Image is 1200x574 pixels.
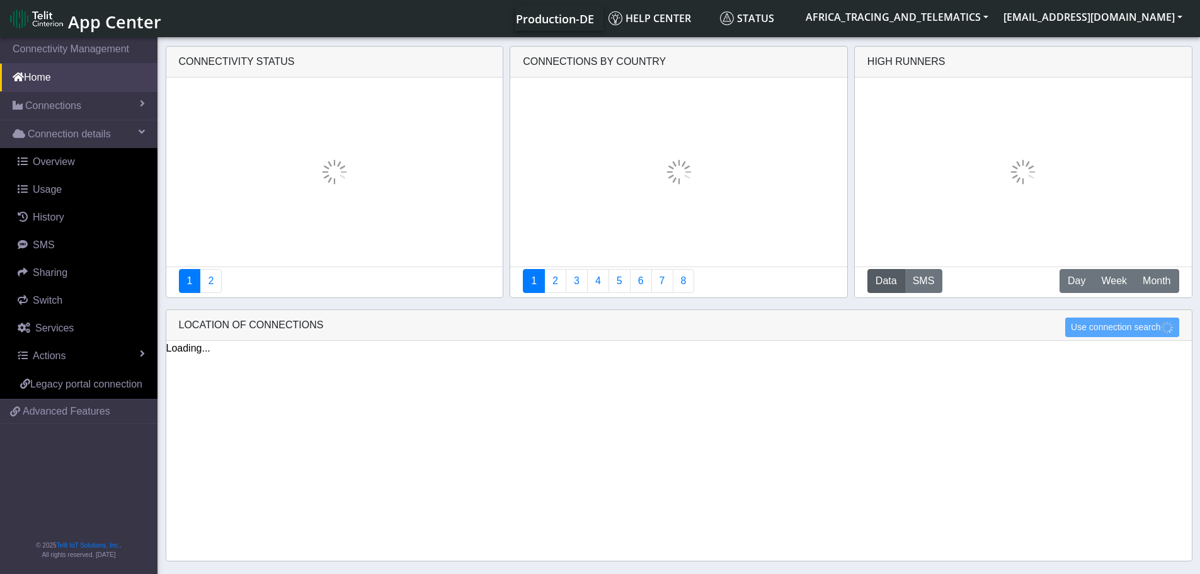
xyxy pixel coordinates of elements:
[1068,273,1085,289] span: Day
[28,127,111,142] span: Connection details
[867,54,946,69] div: High Runners
[1010,159,1036,185] img: loading.gif
[720,11,774,25] span: Status
[1060,269,1094,293] button: Day
[715,6,798,31] a: Status
[33,295,62,306] span: Switch
[33,212,64,222] span: History
[25,98,81,113] span: Connections
[10,5,159,32] a: App Center
[1101,273,1127,289] span: Week
[609,11,622,25] img: knowledge.svg
[1065,318,1179,337] button: Use connection search
[166,341,1192,356] div: Loading...
[33,156,75,167] span: Overview
[200,269,222,293] a: Deployment status
[609,269,631,293] a: Usage by Carrier
[57,542,120,549] a: Telit IoT Solutions, Inc.
[5,176,157,204] a: Usage
[666,159,692,185] img: loading.gif
[523,269,835,293] nav: Summary paging
[30,379,142,389] span: Legacy portal connection
[5,148,157,176] a: Overview
[566,269,588,293] a: Usage per Country
[609,11,691,25] span: Help center
[673,269,695,293] a: Not Connected for 30 days
[798,6,996,28] button: AFRICA_TRACING_AND_TELEMATICS
[68,10,161,33] span: App Center
[651,269,673,293] a: Zero Session
[523,269,545,293] a: Connections By Country
[1161,321,1174,334] img: loading
[867,269,905,293] button: Data
[35,323,74,333] span: Services
[179,269,201,293] a: Connectivity status
[33,239,55,250] span: SMS
[720,11,734,25] img: status.svg
[166,310,1192,341] div: LOCATION OF CONNECTIONS
[5,204,157,231] a: History
[1134,269,1179,293] button: Month
[33,350,66,361] span: Actions
[179,269,491,293] nav: Summary paging
[996,6,1190,28] button: [EMAIL_ADDRESS][DOMAIN_NAME]
[166,47,503,77] div: Connectivity status
[5,314,157,342] a: Services
[1143,273,1170,289] span: Month
[905,269,943,293] button: SMS
[544,269,566,293] a: Carrier
[33,267,67,278] span: Sharing
[630,269,652,293] a: 14 Days Trend
[5,342,157,370] a: Actions
[515,6,593,31] a: Your current platform instance
[516,11,594,26] span: Production-DE
[33,184,62,195] span: Usage
[23,404,110,419] span: Advanced Features
[322,159,347,185] img: loading.gif
[510,47,847,77] div: Connections By Country
[587,269,609,293] a: Connections By Carrier
[5,259,157,287] a: Sharing
[5,287,157,314] a: Switch
[5,231,157,259] a: SMS
[603,6,715,31] a: Help center
[1093,269,1135,293] button: Week
[10,9,63,29] img: logo-telit-cinterion-gw-new.png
